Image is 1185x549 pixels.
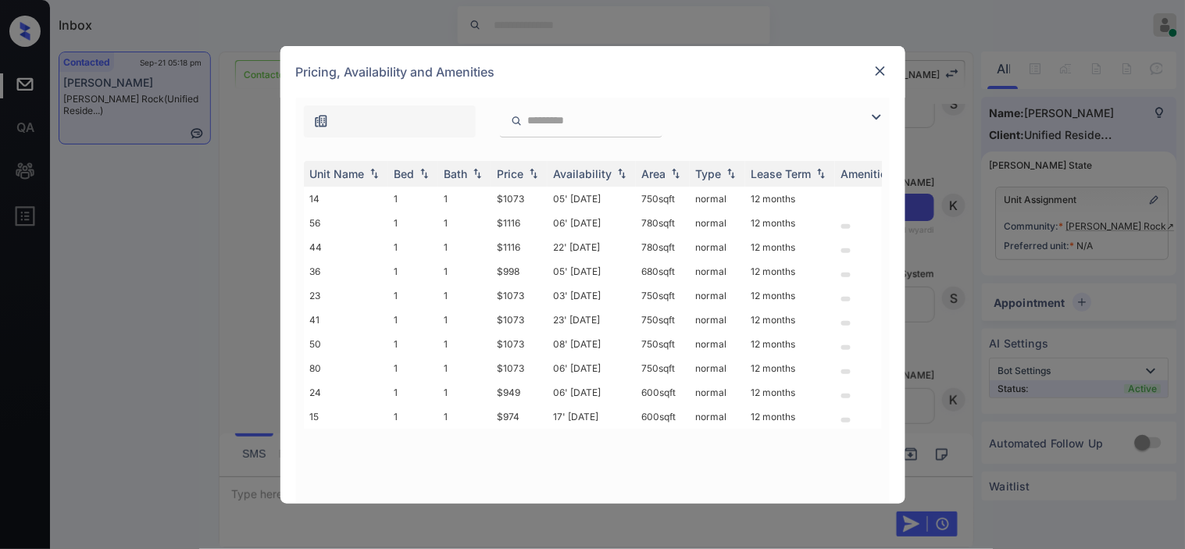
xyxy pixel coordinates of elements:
td: 08' [DATE] [548,332,636,356]
td: 24 [304,380,388,405]
td: normal [690,187,745,211]
td: 41 [304,308,388,332]
img: sorting [723,168,739,179]
div: Type [696,167,722,180]
td: $1116 [491,235,548,259]
td: 1 [388,332,438,356]
td: 1 [438,356,491,380]
td: 12 months [745,235,835,259]
div: Price [498,167,524,180]
div: Pricing, Availability and Amenities [280,46,905,98]
td: 12 months [745,211,835,235]
td: normal [690,308,745,332]
td: 1 [438,235,491,259]
td: 80 [304,356,388,380]
td: 750 sqft [636,356,690,380]
td: normal [690,235,745,259]
td: 12 months [745,308,835,332]
img: sorting [614,168,630,179]
div: Unit Name [310,167,365,180]
td: 1 [438,211,491,235]
td: 750 sqft [636,187,690,211]
td: 12 months [745,380,835,405]
img: sorting [668,168,684,179]
img: sorting [526,168,541,179]
td: 1 [388,211,438,235]
td: 05' [DATE] [548,187,636,211]
td: 15 [304,405,388,429]
div: Availability [554,167,612,180]
img: icon-zuma [511,114,523,128]
td: 12 months [745,332,835,356]
td: 1 [388,405,438,429]
td: 1 [438,380,491,405]
td: 1 [388,187,438,211]
img: sorting [469,168,485,179]
td: normal [690,283,745,308]
td: 1 [438,259,491,283]
div: Bath [444,167,468,180]
td: $1073 [491,308,548,332]
td: $1073 [491,283,548,308]
img: sorting [366,168,382,179]
td: 1 [388,259,438,283]
td: $1116 [491,211,548,235]
td: 780 sqft [636,235,690,259]
td: 680 sqft [636,259,690,283]
td: 750 sqft [636,332,690,356]
td: $974 [491,405,548,429]
td: 1 [388,380,438,405]
td: 750 sqft [636,283,690,308]
td: 23 [304,283,388,308]
td: $949 [491,380,548,405]
td: 05' [DATE] [548,259,636,283]
img: sorting [416,168,432,179]
td: 1 [438,405,491,429]
img: icon-zuma [313,113,329,129]
td: normal [690,259,745,283]
td: normal [690,211,745,235]
td: 1 [388,356,438,380]
div: Amenities [841,167,894,180]
td: 1 [388,308,438,332]
td: 12 months [745,356,835,380]
td: normal [690,405,745,429]
img: close [873,63,888,79]
img: icon-zuma [867,108,886,127]
td: 12 months [745,259,835,283]
div: Area [642,167,666,180]
td: 12 months [745,283,835,308]
td: 12 months [745,187,835,211]
td: 780 sqft [636,211,690,235]
td: 50 [304,332,388,356]
div: Lease Term [751,167,812,180]
td: 1 [438,332,491,356]
td: 44 [304,235,388,259]
td: 22' [DATE] [548,235,636,259]
td: 1 [438,283,491,308]
td: 14 [304,187,388,211]
td: 600 sqft [636,380,690,405]
td: 17' [DATE] [548,405,636,429]
div: Bed [394,167,415,180]
td: normal [690,332,745,356]
img: sorting [813,168,829,179]
td: $1073 [491,356,548,380]
td: $1073 [491,187,548,211]
td: 750 sqft [636,308,690,332]
td: normal [690,380,745,405]
td: 1 [438,187,491,211]
td: 36 [304,259,388,283]
td: 03' [DATE] [548,283,636,308]
td: 1 [438,308,491,332]
td: 1 [388,283,438,308]
td: $998 [491,259,548,283]
td: 1 [388,235,438,259]
td: $1073 [491,332,548,356]
td: 600 sqft [636,405,690,429]
td: 12 months [745,405,835,429]
td: 06' [DATE] [548,211,636,235]
td: 06' [DATE] [548,356,636,380]
td: 23' [DATE] [548,308,636,332]
td: normal [690,356,745,380]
